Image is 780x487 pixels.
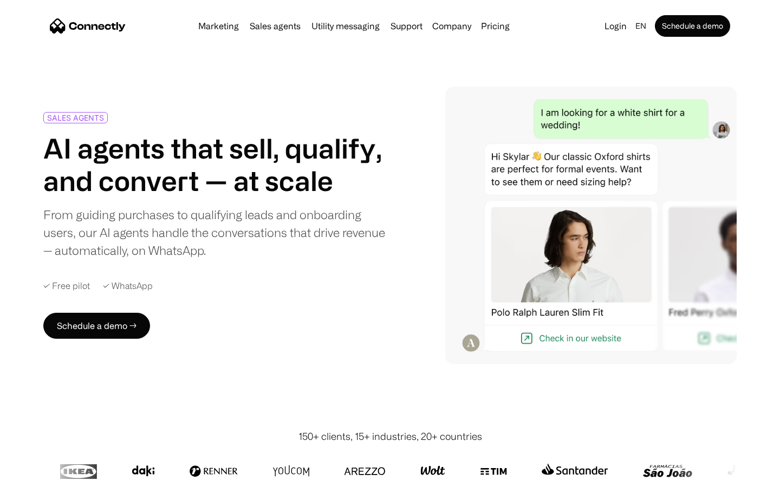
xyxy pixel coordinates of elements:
[22,468,65,483] ul: Language list
[298,429,482,444] div: 150+ clients, 15+ industries, 20+ countries
[43,313,150,339] a: Schedule a demo →
[655,15,730,37] a: Schedule a demo
[50,18,126,34] a: home
[194,22,243,30] a: Marketing
[432,18,471,34] div: Company
[43,281,90,291] div: ✓ Free pilot
[11,467,65,483] aside: Language selected: English
[477,22,514,30] a: Pricing
[635,18,646,34] div: en
[103,281,153,291] div: ✓ WhatsApp
[386,22,427,30] a: Support
[307,22,384,30] a: Utility messaging
[245,22,305,30] a: Sales agents
[47,114,104,122] div: SALES AGENTS
[43,132,386,197] h1: AI agents that sell, qualify, and convert — at scale
[600,18,631,34] a: Login
[429,18,474,34] div: Company
[43,206,386,259] div: From guiding purchases to qualifying leads and onboarding users, our AI agents handle the convers...
[631,18,653,34] div: en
